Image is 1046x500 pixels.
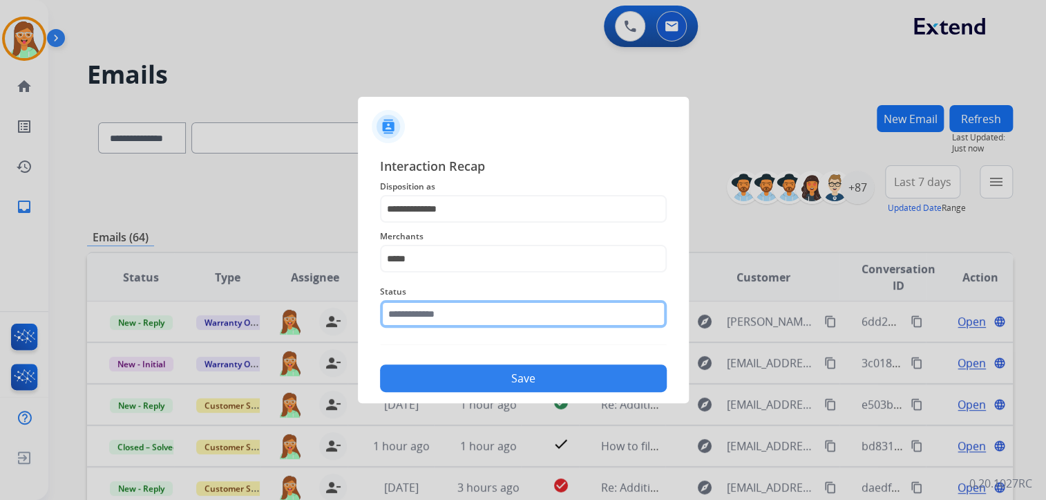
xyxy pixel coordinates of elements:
span: Disposition as [380,178,667,195]
span: Interaction Recap [380,156,667,178]
img: contact-recap-line.svg [380,344,667,345]
span: Merchants [380,228,667,245]
p: 0.20.1027RC [969,475,1032,492]
button: Save [380,364,667,392]
span: Status [380,284,667,300]
img: contactIcon [372,110,405,143]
